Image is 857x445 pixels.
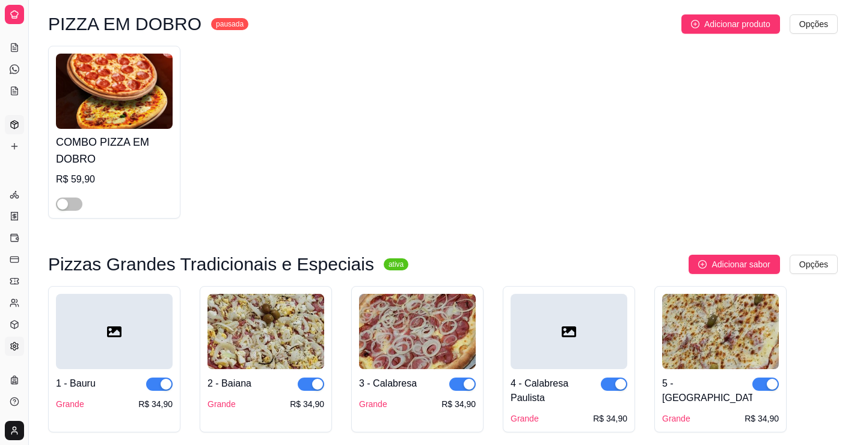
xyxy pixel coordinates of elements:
div: R$ 34,90 [745,412,779,425]
h4: COMBO PIZZA EM DOBRO [56,134,173,167]
div: Grande [56,398,84,410]
div: 5 - [GEOGRAPHIC_DATA] [662,376,752,405]
button: Adicionar produto [681,14,780,34]
span: Opções [799,17,828,31]
div: 1 - Bauru [56,376,96,391]
span: Adicionar produto [704,17,770,31]
span: Opções [799,258,828,271]
span: plus-circle [698,260,707,269]
h3: Pizzas Grandes Tradicionais e Especiais [48,257,374,272]
div: R$ 34,90 [593,412,627,425]
div: R$ 34,90 [290,398,324,410]
div: 3 - Calabresa [359,376,417,391]
div: 4 - Calabresa Paulista [511,376,601,405]
button: Adicionar sabor [689,255,779,274]
div: 2 - Baiana [207,376,251,391]
img: product-image [359,294,476,369]
sup: ativa [384,258,408,270]
img: product-image [207,294,324,369]
div: Grande [662,412,690,425]
sup: pausada [211,18,248,30]
div: R$ 59,90 [56,172,173,187]
h3: PIZZA EM DOBRO [48,17,201,31]
img: product-image [662,294,779,369]
div: Grande [359,398,387,410]
span: Adicionar sabor [711,258,770,271]
div: R$ 34,90 [441,398,476,410]
div: Grande [207,398,236,410]
img: product-image [56,54,173,129]
button: Opções [790,255,838,274]
span: plus-circle [691,20,699,28]
button: Opções [790,14,838,34]
div: R$ 34,90 [138,398,173,410]
div: Grande [511,412,539,425]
